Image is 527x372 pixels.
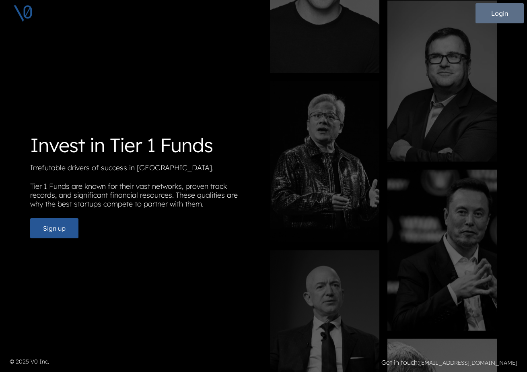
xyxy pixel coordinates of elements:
img: V0 logo [13,3,33,23]
p: © 2025 V0 Inc. [10,358,259,366]
h1: Invest in Tier 1 Funds [30,134,257,157]
a: [EMAIL_ADDRESS][DOMAIN_NAME] [419,359,517,366]
button: Login [476,3,524,23]
p: Tier 1 Funds are known for their vast networks, proven track records, and significant financial r... [30,182,257,212]
strong: Get in touch: [381,358,419,366]
button: Sign up [30,218,78,238]
p: Irrefutable drivers of success in [GEOGRAPHIC_DATA]. [30,163,257,176]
